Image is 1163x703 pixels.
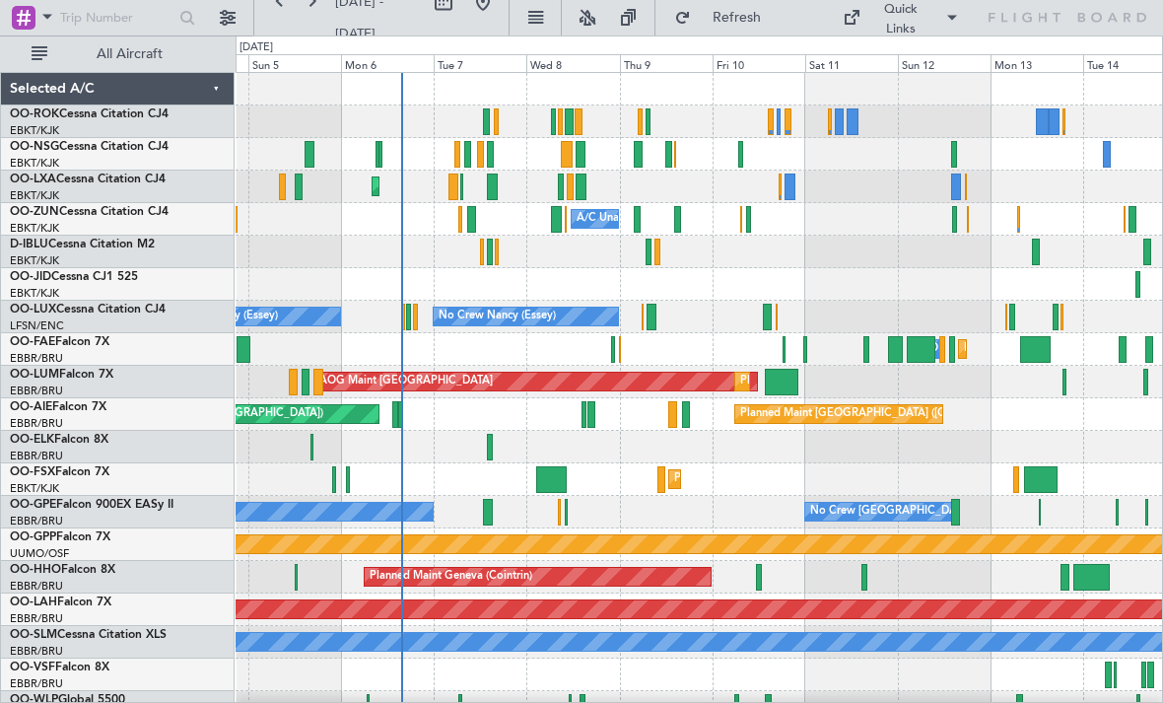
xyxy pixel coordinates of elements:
[10,676,63,691] a: EBBR/BRU
[10,206,169,218] a: OO-ZUNCessna Citation CJ4
[10,351,63,366] a: EBBR/BRU
[439,302,556,331] div: No Crew Nancy (Essey)
[10,499,56,511] span: OO-GPE
[10,206,59,218] span: OO-ZUN
[10,271,138,283] a: OO-JIDCessna CJ1 525
[10,546,69,561] a: UUMO/OSF
[740,367,1097,396] div: Planned Maint [GEOGRAPHIC_DATA] ([GEOGRAPHIC_DATA] National)
[10,369,59,381] span: OO-LUM
[526,54,619,72] div: Wed 8
[51,47,208,61] span: All Aircraft
[10,369,113,381] a: OO-LUMFalcon 7X
[10,481,59,496] a: EBKT/KJK
[10,434,108,446] a: OO-ELKFalcon 8X
[695,11,778,25] span: Refresh
[10,644,63,659] a: EBBR/BRU
[10,564,61,576] span: OO-HHO
[810,497,1140,527] div: No Crew [GEOGRAPHIC_DATA] ([GEOGRAPHIC_DATA] National)
[10,401,52,413] span: OO-AIE
[10,597,57,608] span: OO-LAH
[898,54,991,72] div: Sun 12
[740,399,1051,429] div: Planned Maint [GEOGRAPHIC_DATA] ([GEOGRAPHIC_DATA])
[10,466,55,478] span: OO-FSX
[10,336,55,348] span: OO-FAE
[10,499,173,511] a: OO-GPEFalcon 900EX EASy II
[833,2,969,34] button: Quick Links
[10,318,64,333] a: LFSN/ENC
[10,174,56,185] span: OO-LXA
[10,188,59,203] a: EBKT/KJK
[370,562,532,592] div: Planned Maint Geneva (Cointrin)
[10,221,59,236] a: EBKT/KJK
[10,449,63,463] a: EBBR/BRU
[991,54,1083,72] div: Mon 13
[674,464,904,494] div: Planned Maint Kortrijk-[GEOGRAPHIC_DATA]
[10,253,59,268] a: EBKT/KJK
[10,401,106,413] a: OO-AIEFalcon 7X
[10,611,63,626] a: EBBR/BRU
[10,304,56,316] span: OO-LUX
[10,662,55,673] span: OO-VSF
[239,39,273,56] div: [DATE]
[10,531,56,543] span: OO-GPP
[10,579,63,594] a: EBBR/BRU
[10,108,169,120] a: OO-ROKCessna Citation CJ4
[620,54,713,72] div: Thu 9
[10,141,59,153] span: OO-NSG
[10,629,57,641] span: OO-SLM
[577,204,891,234] div: A/C Unavailable [GEOGRAPHIC_DATA]-[GEOGRAPHIC_DATA]
[10,271,51,283] span: OO-JID
[10,174,166,185] a: OO-LXACessna Citation CJ4
[10,239,155,250] a: D-IBLUCessna Citation M2
[10,629,167,641] a: OO-SLMCessna Citation XLS
[10,514,63,528] a: EBBR/BRU
[10,336,109,348] a: OO-FAEFalcon 7X
[10,141,169,153] a: OO-NSGCessna Citation CJ4
[10,108,59,120] span: OO-ROK
[10,304,166,316] a: OO-LUXCessna Citation CJ4
[248,54,341,72] div: Sun 5
[10,531,110,543] a: OO-GPPFalcon 7X
[964,334,1136,364] div: Planned Maint Melsbroek Air Base
[10,384,63,398] a: EBBR/BRU
[10,564,115,576] a: OO-HHOFalcon 8X
[805,54,898,72] div: Sat 11
[377,172,607,201] div: Planned Maint Kortrijk-[GEOGRAPHIC_DATA]
[10,123,59,138] a: EBKT/KJK
[22,38,214,70] button: All Aircraft
[713,54,805,72] div: Fri 10
[10,416,63,431] a: EBBR/BRU
[10,434,54,446] span: OO-ELK
[10,662,109,673] a: OO-VSFFalcon 8X
[10,286,59,301] a: EBKT/KJK
[10,466,109,478] a: OO-FSXFalcon 7X
[319,367,493,396] div: AOG Maint [GEOGRAPHIC_DATA]
[10,239,48,250] span: D-IBLU
[10,156,59,171] a: EBKT/KJK
[434,54,526,72] div: Tue 7
[665,2,784,34] button: Refresh
[10,597,111,608] a: OO-LAHFalcon 7X
[341,54,434,72] div: Mon 6
[60,3,173,33] input: Trip Number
